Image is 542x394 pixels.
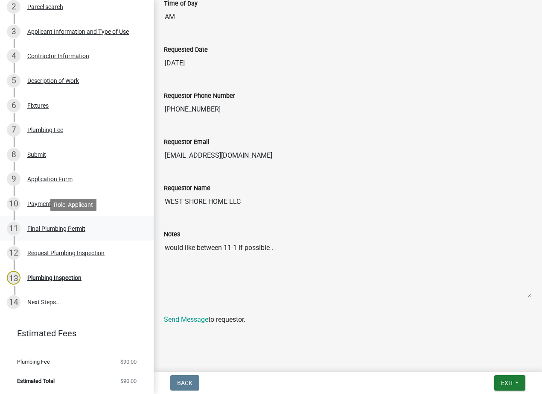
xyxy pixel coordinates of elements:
[7,49,20,63] div: 4
[27,152,46,158] div: Submit
[17,378,55,384] span: Estimated Total
[7,325,140,342] a: Estimated Fees
[17,359,50,365] span: Plumbing Fee
[27,78,79,84] div: Description of Work
[501,379,513,386] span: Exit
[50,199,96,211] div: Role: Applicant
[27,275,82,281] div: Plumbing Inspection
[7,197,20,211] div: 10
[27,53,89,59] div: Contractor Information
[120,359,137,365] span: $90.00
[164,1,198,7] label: Time of Day
[7,222,20,235] div: 11
[27,4,63,10] div: Parcel search
[7,295,20,309] div: 14
[27,226,85,232] div: Final Plumbing Permit
[7,271,20,285] div: 13
[27,176,73,182] div: Application Form
[7,123,20,137] div: 7
[27,250,105,256] div: Request Plumbing Inspection
[120,378,137,384] span: $90.00
[164,185,210,191] label: Requestor Name
[164,239,532,297] textarea: would like between 11-1 if possible .
[164,93,235,99] label: Requestor Phone Number
[27,103,49,109] div: Fixtures
[7,246,20,260] div: 12
[164,232,180,238] label: Notes
[170,375,199,391] button: Back
[7,74,20,88] div: 5
[164,47,208,53] label: Requested Date
[177,379,192,386] span: Back
[27,201,51,207] div: Payment
[7,172,20,186] div: 9
[164,315,208,323] a: Send Message
[164,139,210,145] label: Requestor Email
[494,375,525,391] button: Exit
[27,127,63,133] div: Plumbing Fee
[27,29,129,35] div: Applicant Information and Type of Use
[7,25,20,38] div: 3
[7,148,20,162] div: 8
[7,99,20,112] div: 6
